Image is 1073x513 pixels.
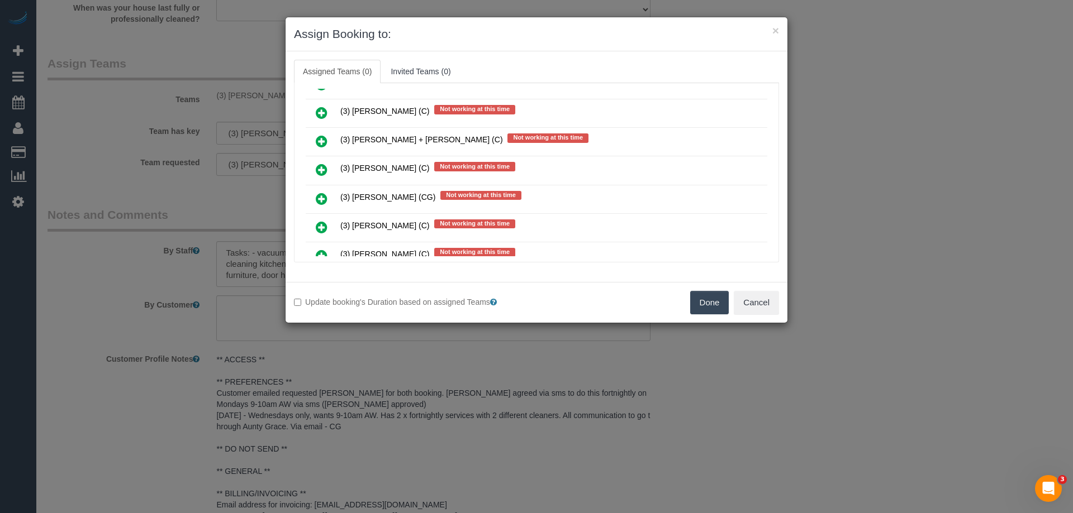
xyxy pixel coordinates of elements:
span: Not working at this time [434,105,515,114]
iframe: Intercom live chat [1035,475,1062,502]
span: (3) [PERSON_NAME] + [PERSON_NAME] (C) [340,136,503,145]
a: Invited Teams (0) [382,60,459,83]
span: Not working at this time [434,219,515,228]
span: Not working at this time [434,162,515,171]
span: (3) [PERSON_NAME] (C) [340,107,429,116]
span: (3) [PERSON_NAME] (C) [340,164,429,173]
span: (3) [PERSON_NAME] (C) [340,221,429,230]
span: Not working at this time [434,248,515,257]
button: Cancel [734,291,779,314]
button: Done [690,291,729,314]
a: Assigned Teams (0) [294,60,381,83]
span: (3) [PERSON_NAME] (C) [340,250,429,258]
span: Not working at this time [507,133,588,142]
span: 3 [1058,475,1067,484]
input: Update booking's Duration based on assigned Teams [294,299,301,306]
label: Update booking's Duration based on assigned Teams [294,296,528,308]
button: × [772,25,779,36]
h3: Assign Booking to: [294,26,779,42]
span: Not working at this time [440,191,521,200]
span: (3) [PERSON_NAME] (CG) [340,193,435,202]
